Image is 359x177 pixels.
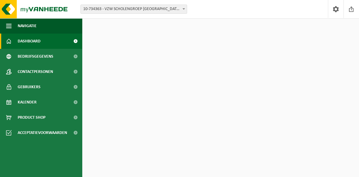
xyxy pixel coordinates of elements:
span: Bedrijfsgegevens [18,49,53,64]
span: Navigatie [18,18,37,34]
span: 10-734363 - VZW SCHOLENGROEP SINT-MICHIEL - VTI/SCHOOLRESTAURANT - ROESELARE [81,5,187,13]
span: Kalender [18,95,37,110]
span: Contactpersonen [18,64,53,79]
span: Product Shop [18,110,45,125]
span: Acceptatievoorwaarden [18,125,67,140]
span: Dashboard [18,34,41,49]
span: 10-734363 - VZW SCHOLENGROEP SINT-MICHIEL - VTI/SCHOOLRESTAURANT - ROESELARE [80,5,187,14]
span: Gebruikers [18,79,41,95]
